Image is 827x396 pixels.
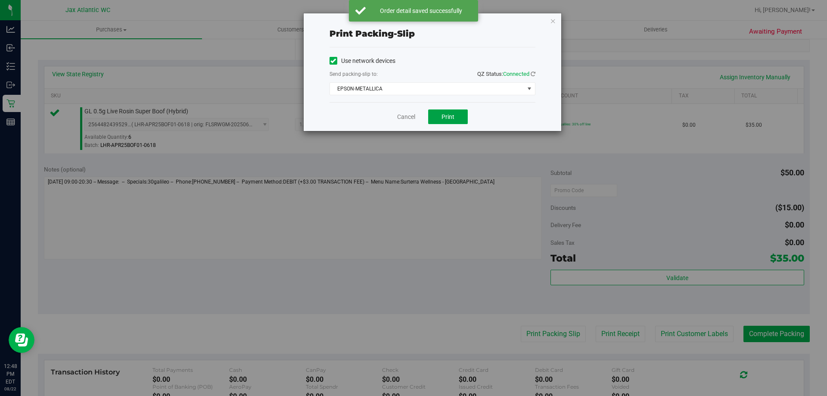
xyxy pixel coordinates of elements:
[330,28,415,39] span: Print packing-slip
[503,71,529,77] span: Connected
[330,70,378,78] label: Send packing-slip to:
[524,83,535,95] span: select
[370,6,472,15] div: Order detail saved successfully
[330,83,524,95] span: EPSON-METALLICA
[441,113,454,120] span: Print
[428,109,468,124] button: Print
[9,327,34,353] iframe: Resource center
[477,71,535,77] span: QZ Status:
[330,56,395,65] label: Use network devices
[397,112,415,122] a: Cancel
